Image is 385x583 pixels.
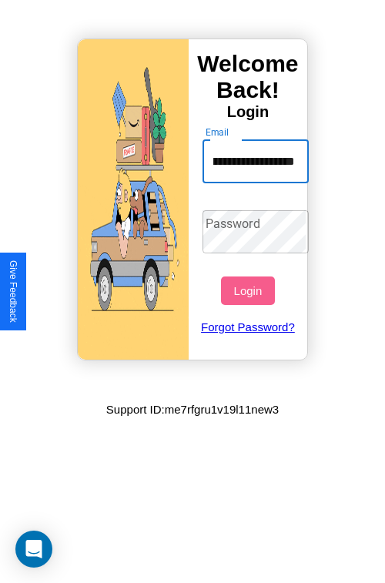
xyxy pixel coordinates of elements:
label: Email [206,126,229,139]
h4: Login [189,103,307,121]
h3: Welcome Back! [189,51,307,103]
a: Forgot Password? [195,305,302,349]
p: Support ID: me7rfgru1v19l11new3 [106,399,279,420]
button: Login [221,276,274,305]
div: Give Feedback [8,260,18,323]
img: gif [78,39,189,360]
div: Open Intercom Messenger [15,531,52,568]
